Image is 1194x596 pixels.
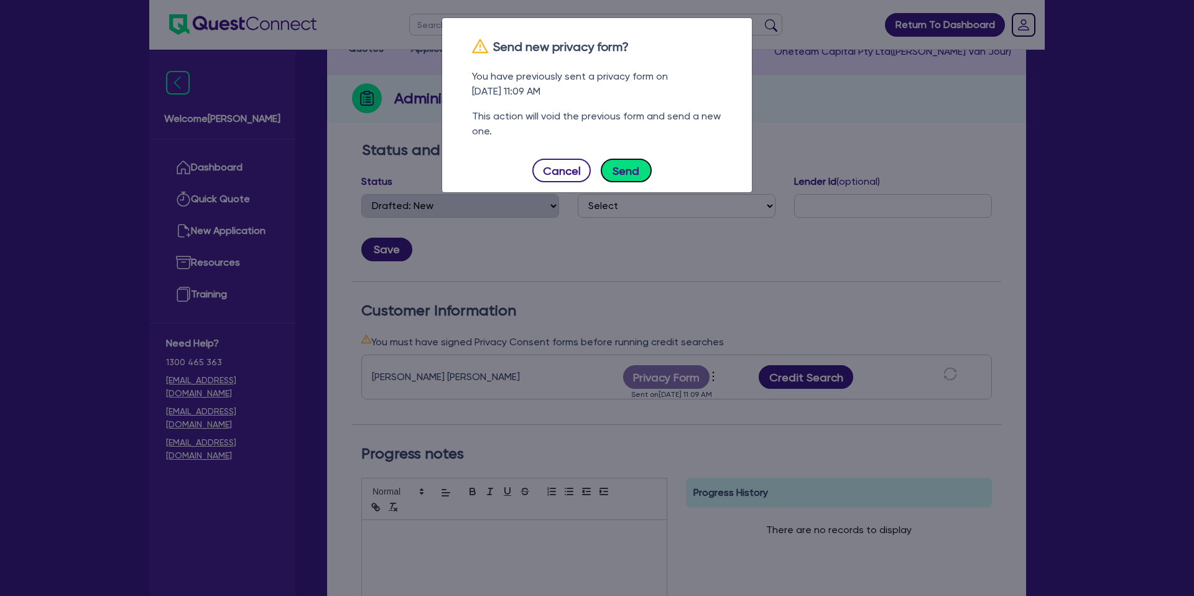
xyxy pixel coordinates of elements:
[472,69,722,99] div: You have previously sent a privacy form on
[472,38,722,54] h3: Send new privacy form?
[601,159,652,182] button: Send
[472,109,722,139] div: This action will void the previous form and send a new one.
[472,38,488,54] span: warning
[472,84,722,99] div: [DATE] 11:09 AM
[532,159,591,182] button: Cancel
